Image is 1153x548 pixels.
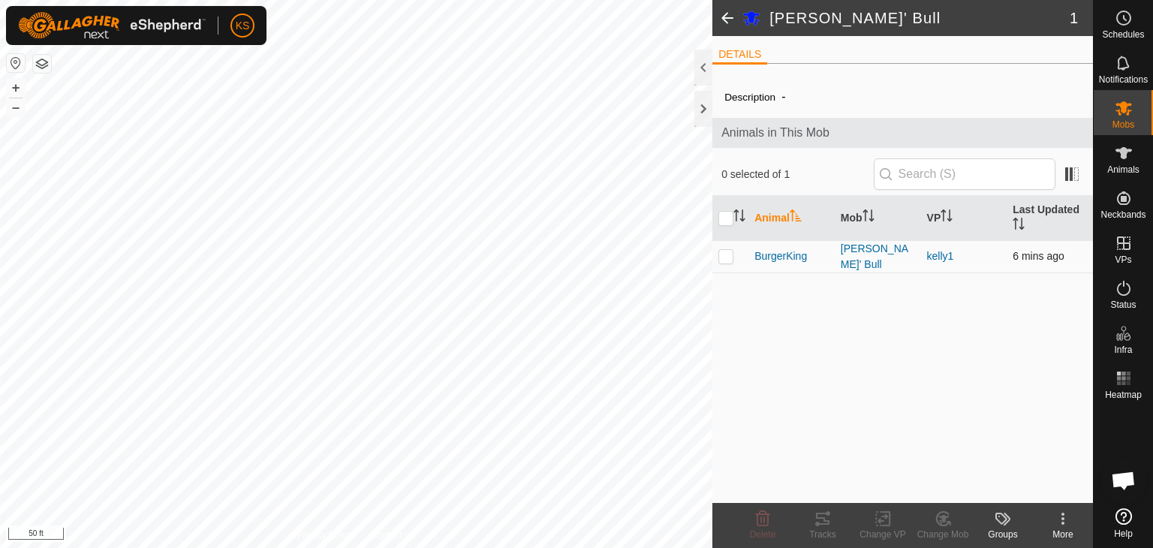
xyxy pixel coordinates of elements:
span: - [775,84,791,109]
input: Search (S) [874,158,1055,190]
div: Groups [973,528,1033,541]
th: VP [921,196,1007,241]
button: Map Layers [33,55,51,73]
a: Help [1094,502,1153,544]
button: – [7,98,25,116]
span: Neckbands [1100,210,1145,219]
span: 0 selected of 1 [721,167,873,182]
span: BurgerKing [754,248,807,264]
th: Last Updated [1007,196,1093,241]
button: Reset Map [7,54,25,72]
span: Mobs [1112,120,1134,129]
label: Description [724,92,775,103]
div: Change Mob [913,528,973,541]
div: Change VP [853,528,913,541]
a: Contact Us [371,528,415,542]
p-sorticon: Activate to sort [1013,220,1025,232]
span: Animals in This Mob [721,124,1084,142]
span: Status [1110,300,1136,309]
span: KS [236,18,250,34]
a: Privacy Policy [297,528,354,542]
h2: [PERSON_NAME]' Bull [769,9,1070,27]
img: Gallagher Logo [18,12,206,39]
p-sorticon: Activate to sort [862,212,875,224]
span: Animals [1107,165,1139,174]
span: Help [1114,529,1133,538]
th: Animal [748,196,835,241]
th: Mob [835,196,921,241]
span: Schedules [1102,30,1144,39]
p-sorticon: Activate to sort [941,212,953,224]
span: 8 Oct 2025, 9:00 am [1013,250,1064,262]
p-sorticon: Activate to sort [733,212,745,224]
div: More [1033,528,1093,541]
span: Infra [1114,345,1132,354]
li: DETAILS [712,47,767,65]
span: VPs [1115,255,1131,264]
a: kelly1 [927,250,954,262]
button: + [7,79,25,97]
p-sorticon: Activate to sort [790,212,802,224]
div: Tracks [793,528,853,541]
span: 1 [1070,7,1078,29]
span: Heatmap [1105,390,1142,399]
span: Notifications [1099,75,1148,84]
div: Open chat [1101,458,1146,503]
span: Delete [750,529,776,540]
div: [PERSON_NAME]' Bull [841,241,915,272]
